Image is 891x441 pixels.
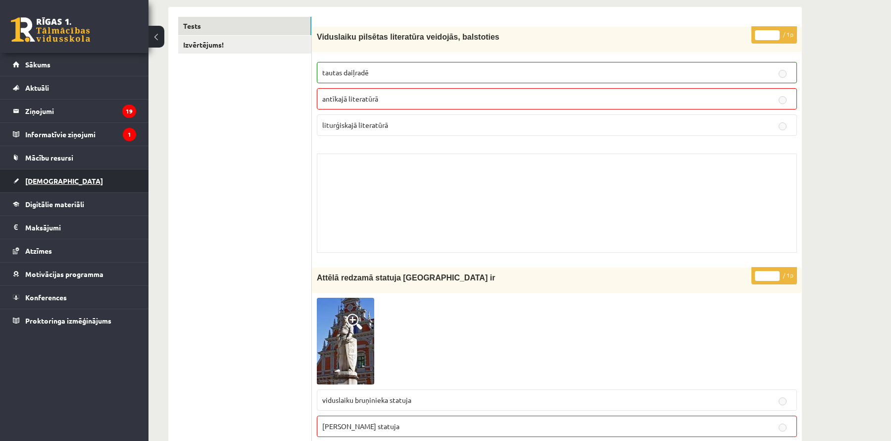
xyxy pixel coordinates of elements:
[13,76,136,99] a: Aktuāli
[25,216,136,239] legend: Maksājumi
[779,397,787,405] input: viduslaiku bruņinieka statuja
[25,270,103,278] span: Motivācijas programma
[25,200,84,209] span: Digitālie materiāli
[13,146,136,169] a: Mācību resursi
[11,17,90,42] a: Rīgas 1. Tālmācības vidusskola
[25,60,50,69] span: Sākums
[13,100,136,122] a: Ziņojumi19
[122,105,136,118] i: 19
[13,53,136,76] a: Sākums
[322,68,369,77] span: tautas daiļradē
[25,293,67,302] span: Konferences
[779,424,787,432] input: [PERSON_NAME] statuja
[13,309,136,332] a: Proktoringa izmēģinājums
[317,298,374,385] img: 1.jpg
[25,100,136,122] legend: Ziņojumi
[13,239,136,262] a: Atzīmes
[779,96,787,104] input: antīkajā literatūrā
[13,216,136,239] a: Maksājumi
[13,263,136,285] a: Motivācijas programma
[13,193,136,216] a: Digitālie materiāli
[751,26,797,44] p: / 1p
[322,395,411,404] span: viduslaiku bruņinieka statuja
[779,70,787,78] input: tautas daiļradē
[322,422,399,431] span: [PERSON_NAME] statuja
[123,128,136,141] i: 1
[317,274,495,282] span: Attēlā redzamā statuja [GEOGRAPHIC_DATA] ir
[178,17,311,35] a: Tests
[779,122,787,130] input: liturģiskajā literatūrā
[322,94,378,103] span: antīkajā literatūrā
[25,316,111,325] span: Proktoringa izmēģinājums
[317,33,499,41] span: Viduslaiku pilsētas literatūra veidojās, balstoties
[25,83,49,92] span: Aktuāli
[178,36,311,54] a: Izvērtējums!
[322,120,388,129] span: liturģiskajā literatūrā
[25,123,136,146] legend: Informatīvie ziņojumi
[25,176,103,185] span: [DEMOGRAPHIC_DATA]
[25,246,52,255] span: Atzīmes
[13,286,136,309] a: Konferences
[25,153,73,162] span: Mācību resursi
[13,123,136,146] a: Informatīvie ziņojumi1
[751,267,797,284] p: / 1p
[13,169,136,192] a: [DEMOGRAPHIC_DATA]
